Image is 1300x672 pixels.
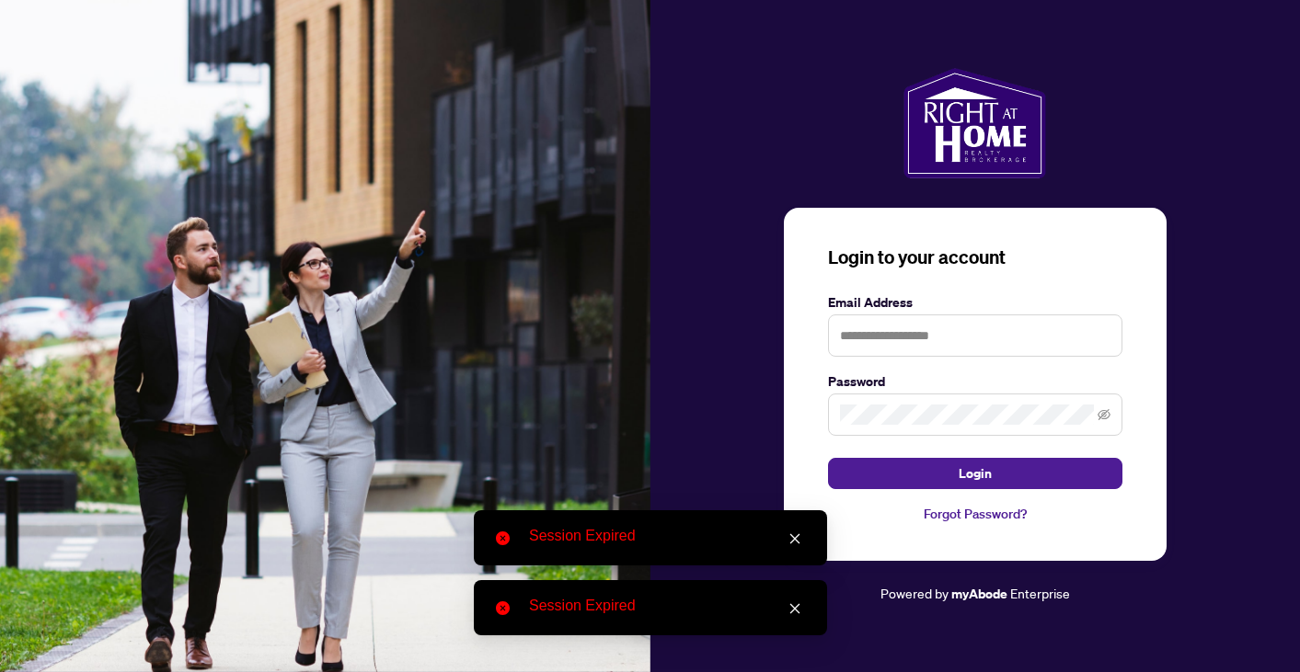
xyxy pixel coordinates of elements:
span: close [788,602,801,615]
span: eye-invisible [1098,408,1110,421]
label: Password [828,371,1122,392]
span: close-circle [496,601,510,615]
a: Close [785,598,805,619]
label: Email Address [828,292,1122,313]
span: close-circle [496,531,510,545]
img: ma-logo [903,68,1046,178]
span: Enterprise [1010,585,1070,601]
div: Session Expired [529,525,805,547]
a: myAbode [951,584,1007,604]
a: Close [785,529,805,549]
div: Session Expired [529,595,805,617]
span: close [788,532,801,545]
span: Powered by [880,585,949,601]
span: Login [959,459,992,488]
button: Login [828,458,1122,489]
a: Forgot Password? [828,504,1122,524]
h3: Login to your account [828,245,1122,270]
